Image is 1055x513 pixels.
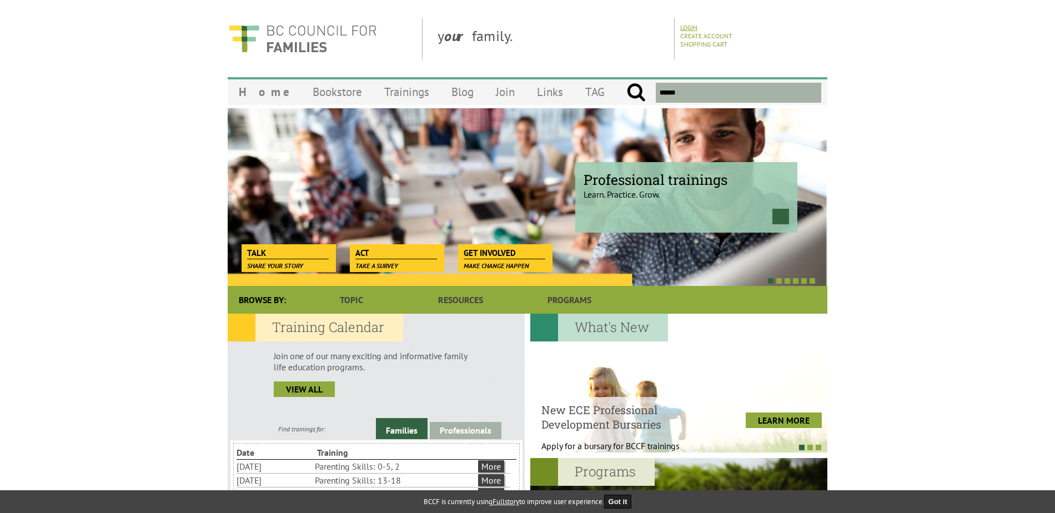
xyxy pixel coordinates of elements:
a: Login [680,23,697,32]
a: Talk Share your story [242,244,334,260]
a: view all [274,381,335,397]
a: Act Take a survey [350,244,443,260]
a: Home [228,79,302,105]
img: BC Council for FAMILIES [228,18,378,59]
span: Take a survey [355,261,398,270]
span: Get Involved [464,247,545,259]
a: Links [526,79,574,105]
h2: What's New [530,314,668,341]
li: [DATE] [237,487,313,501]
h2: Programs [530,458,655,486]
div: Find trainings for: [228,425,376,433]
li: Parenting Without Conflict [315,487,476,501]
strong: our [444,27,472,45]
div: y family. [429,18,675,59]
input: Submit [626,83,646,103]
a: Trainings [373,79,440,105]
span: Professional trainings [584,170,789,189]
div: Browse By: [228,286,297,314]
a: Fullstory [493,497,519,506]
span: Talk [247,247,329,259]
a: Programs [515,286,624,314]
span: Make change happen [464,261,529,270]
a: Topic [297,286,406,314]
li: Parenting Skills: 0-5, 2 [315,460,476,473]
a: Create Account [680,32,732,40]
a: Shopping Cart [680,40,727,48]
a: More [478,488,504,500]
a: Resources [406,286,515,314]
li: [DATE] [237,460,313,473]
a: Professionals [430,422,501,439]
li: Training [317,446,395,459]
li: [DATE] [237,474,313,487]
a: TAG [574,79,616,105]
a: More [478,474,504,486]
a: LEARN MORE [746,413,822,428]
p: Join one of our many exciting and informative family life education programs. [274,350,479,373]
span: Act [355,247,437,259]
button: Got it [604,495,632,509]
a: More [478,460,504,472]
a: Families [376,418,428,439]
p: Apply for a bursary for BCCF trainings West... [541,440,707,462]
li: Date [237,446,315,459]
a: Get Involved Make change happen [458,244,551,260]
h2: Training Calendar [228,314,403,341]
h4: New ECE Professional Development Bursaries [541,403,707,431]
a: Join [485,79,526,105]
span: Share your story [247,261,303,270]
li: Parenting Skills: 13-18 [315,474,476,487]
p: Learn. Practice. Grow. [584,179,789,200]
a: Blog [440,79,485,105]
a: Bookstore [302,79,373,105]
